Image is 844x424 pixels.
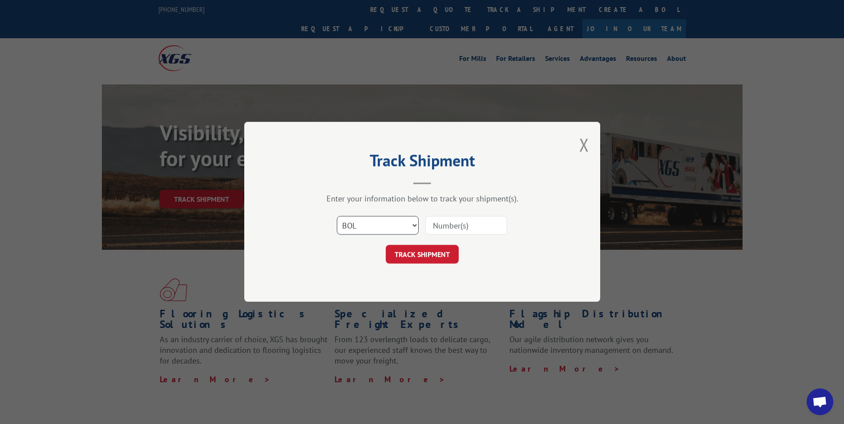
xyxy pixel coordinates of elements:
div: Open chat [807,388,833,415]
button: TRACK SHIPMENT [386,245,459,264]
div: Enter your information below to track your shipment(s). [289,194,556,204]
input: Number(s) [425,216,507,235]
h2: Track Shipment [289,154,556,171]
button: Close modal [579,133,589,156]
